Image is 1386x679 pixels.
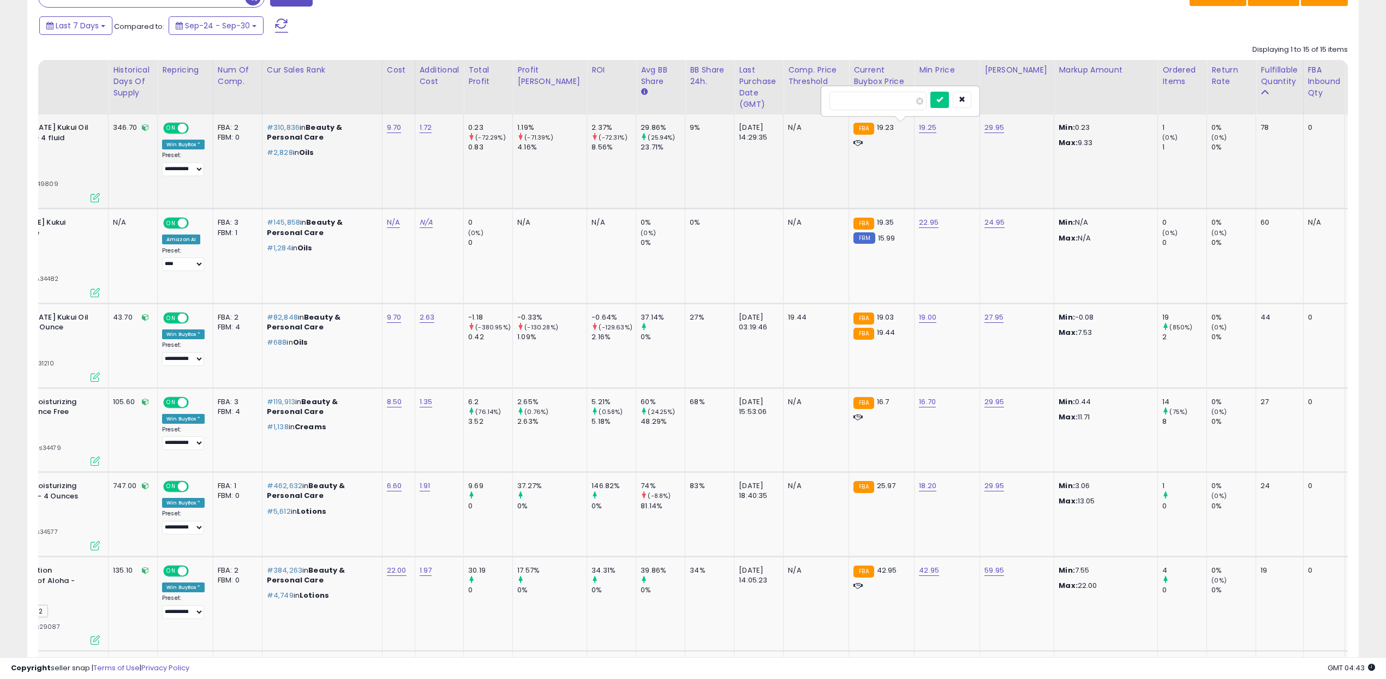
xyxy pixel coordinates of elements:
div: 81.14% [641,501,685,511]
div: 0 [1308,123,1337,133]
div: Cur Sales Rank [267,64,378,76]
div: FBM: 0 [218,133,254,142]
span: Oils [299,147,314,158]
div: 37.27% [517,481,587,491]
small: (-129.63%) [599,323,632,332]
div: 0 [1308,481,1337,491]
div: N/A [592,218,628,227]
div: -0.64% [592,313,636,322]
span: 2 [29,605,48,617]
button: Sep-24 - Sep-30 [169,16,264,35]
div: N/A [788,123,840,133]
div: FBM: 1 [218,228,254,238]
span: ON [164,567,178,576]
a: Terms of Use [93,663,140,673]
div: 30.19 [468,566,512,575]
span: #119,913 [267,396,295,407]
span: #145,858 [267,217,300,227]
span: Sep-24 - Sep-30 [185,20,250,31]
span: Beauty & Personal Care [267,122,343,142]
div: Displaying 1 to 15 of 15 items [1252,45,1348,55]
div: 0.42 [468,332,512,342]
div: 0 [468,501,512,511]
span: ON [164,219,178,228]
div: 0% [1211,123,1256,133]
div: N/A [788,566,840,575]
div: [DATE] 14:29:35 [739,123,775,142]
a: 9.70 [387,312,402,323]
div: 5.21% [592,397,636,407]
div: Repricing [162,64,208,76]
small: (850%) [1169,323,1192,332]
div: FBM: 4 [218,322,254,332]
div: 0% [1211,566,1256,575]
div: Win BuyBox * [162,582,205,592]
span: 16.7 [877,396,889,407]
a: 29.95 [984,480,1004,491]
div: 0% [641,238,685,248]
small: FBA [853,481,874,493]
span: OFF [187,313,205,322]
div: 146.82% [592,481,636,491]
div: [PERSON_NAME] [984,64,1049,76]
span: #4,749 [267,590,294,600]
div: 27 [1260,397,1294,407]
strong: Max: [1059,137,1078,148]
div: FBA: 1 [218,481,254,491]
span: OFF [187,219,205,228]
div: 0.83 [468,142,512,152]
p: N/A [1059,233,1149,243]
span: 42.95 [877,565,897,575]
div: 83% [690,481,726,491]
div: 1 [1162,481,1206,491]
small: (0%) [1162,229,1178,237]
div: 60% [641,397,685,407]
div: 0 [1162,501,1206,511]
span: Lotions [300,590,329,600]
a: 8.50 [387,396,402,407]
strong: Max: [1059,327,1078,338]
div: 0% [1211,417,1256,426]
span: #462,632 [267,480,302,491]
p: in [267,148,374,158]
span: 19.03 [877,312,894,322]
div: Num of Comp. [218,64,258,87]
div: Return Rate [1211,64,1251,87]
div: Last Purchase Date (GMT) [739,64,779,110]
p: in [267,123,374,142]
span: #2,828 [267,147,293,158]
div: 27% [690,313,726,322]
span: OFF [187,482,205,491]
div: N/A [788,397,840,407]
span: Creams [295,422,326,432]
div: 0% [592,585,636,595]
div: 0 [1308,566,1337,575]
a: 22.00 [387,565,407,576]
span: Last 7 Days [56,20,99,31]
a: 29.95 [984,122,1004,133]
small: (0%) [1211,491,1227,500]
div: 2 [1162,332,1206,342]
div: Preset: [162,341,205,366]
small: (0%) [1211,407,1227,416]
div: 34% [690,566,726,575]
div: 346.70 [113,123,149,133]
small: (75%) [1169,407,1187,416]
div: 4 [1162,566,1206,575]
span: 25.97 [877,480,896,491]
small: FBM [853,232,875,244]
a: N/A [387,217,400,228]
div: 0% [517,585,587,595]
div: FBA: 2 [218,123,254,133]
div: Amazon AI [162,235,200,244]
small: (-72.31%) [599,133,627,142]
div: [DATE] 18:40:35 [739,481,775,501]
p: 22.00 [1059,581,1149,591]
span: 19.35 [877,217,894,227]
span: Oils [297,243,313,253]
a: 1.97 [420,565,432,576]
div: Win BuyBox * [162,140,205,149]
small: FBA [853,313,874,325]
div: N/A [1308,218,1337,227]
a: 6.60 [387,480,402,491]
